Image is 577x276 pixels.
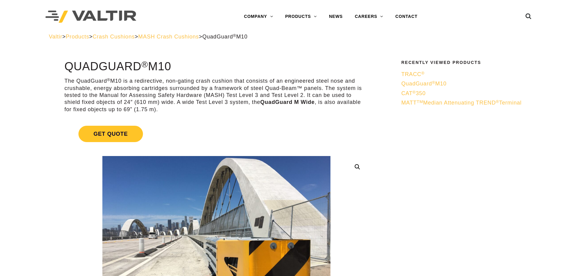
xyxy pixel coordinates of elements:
[202,34,247,40] span: QuadGuard M10
[349,11,389,23] a: CAREERS
[401,80,524,87] a: QuadGuard®M10
[421,71,425,75] sup: ®
[401,71,524,78] a: TRACC®
[432,80,435,85] sup: ®
[323,11,349,23] a: NEWS
[65,118,368,149] a: Get Quote
[93,34,135,40] a: Crash Cushions
[233,33,236,38] sup: ®
[279,11,323,23] a: PRODUCTS
[66,34,89,40] a: Products
[401,81,446,87] span: QuadGuard M10
[496,99,499,104] sup: ®
[401,90,524,97] a: CAT®350
[413,90,416,95] sup: ®
[49,34,62,40] a: Valtir
[65,60,368,73] h1: QuadGuard M10
[389,11,423,23] a: CONTACT
[238,11,279,23] a: COMPANY
[401,100,522,106] span: MATT Median Attenuating TREND Terminal
[260,99,315,105] strong: QuadGuard M Wide
[138,34,199,40] a: MASH Crash Cushions
[401,60,524,65] h2: Recently Viewed Products
[141,59,148,69] sup: ®
[65,78,368,113] p: The QuadGuard M10 is a redirective, non-gating crash cushion that consists of an engineered steel...
[401,90,426,96] span: CAT 350
[401,71,425,77] span: TRACC
[417,99,423,104] sup: TM
[78,126,143,142] span: Get Quote
[49,33,528,40] div: > > > >
[401,99,524,106] a: MATTTMMedian Attenuating TREND®Terminal
[107,78,110,82] sup: ®
[45,11,136,23] img: Valtir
